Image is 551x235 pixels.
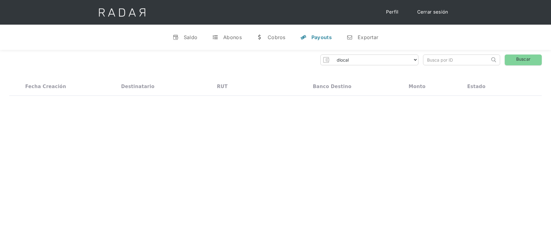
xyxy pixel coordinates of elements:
[184,34,198,40] div: Saldo
[25,84,66,89] div: Fecha creación
[223,34,242,40] div: Abonos
[347,34,353,40] div: n
[121,84,154,89] div: Destinatario
[409,84,426,89] div: Monto
[313,84,351,89] div: Banco destino
[311,34,332,40] div: Payouts
[257,34,263,40] div: w
[268,34,286,40] div: Cobros
[505,55,542,65] a: Buscar
[217,84,228,89] div: RUT
[212,34,218,40] div: t
[467,84,485,89] div: Estado
[300,34,306,40] div: y
[423,55,490,65] input: Busca por ID
[411,6,454,18] a: Cerrar sesión
[380,6,405,18] a: Perfil
[173,34,179,40] div: v
[320,55,418,65] form: Form
[358,34,378,40] div: Exportar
